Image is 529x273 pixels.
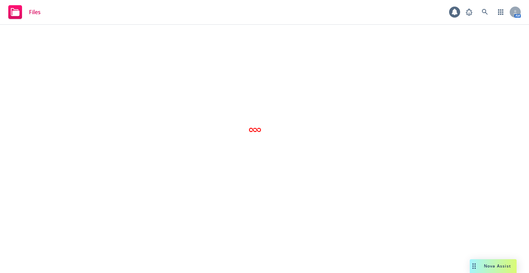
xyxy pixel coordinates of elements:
a: Files [6,2,43,22]
span: Nova Assist [484,263,511,269]
a: Search [478,5,492,19]
button: Nova Assist [470,259,517,273]
a: Report a Bug [462,5,476,19]
a: Switch app [494,5,508,19]
div: Drag to move [470,259,478,273]
span: Files [29,9,41,15]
